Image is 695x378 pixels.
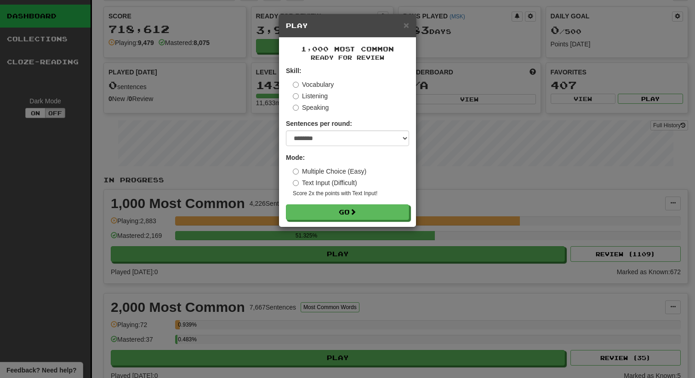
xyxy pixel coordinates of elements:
[293,178,357,187] label: Text Input (Difficult)
[301,45,394,53] span: 1,000 Most Common
[286,21,409,30] h5: Play
[293,82,299,88] input: Vocabulary
[293,169,299,175] input: Multiple Choice (Easy)
[286,204,409,220] button: Go
[293,80,334,89] label: Vocabulary
[293,180,299,186] input: Text Input (Difficult)
[293,167,366,176] label: Multiple Choice (Easy)
[293,91,328,101] label: Listening
[293,103,329,112] label: Speaking
[293,190,409,197] small: Score 2x the points with Text Input !
[404,20,409,30] span: ×
[404,20,409,30] button: Close
[293,105,299,111] input: Speaking
[293,93,299,99] input: Listening
[286,54,409,62] small: Ready for Review
[286,154,305,161] strong: Mode:
[286,119,352,128] label: Sentences per round:
[286,67,301,74] strong: Skill:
